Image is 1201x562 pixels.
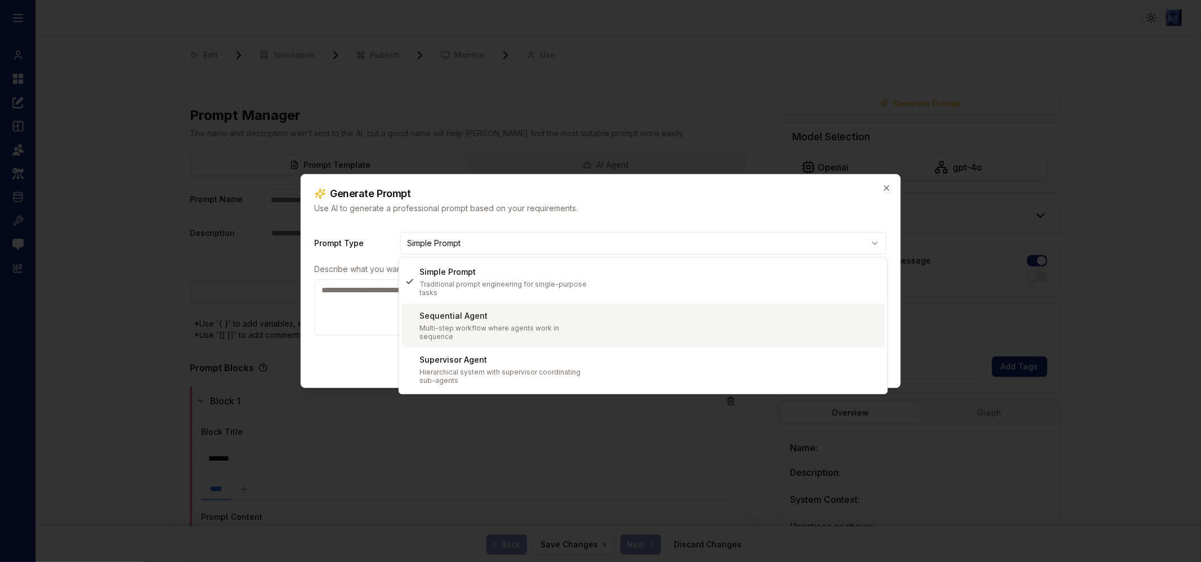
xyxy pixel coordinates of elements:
[419,280,588,297] span: Traditional prompt engineering for single-purpose tasks
[419,368,588,385] span: Hierarchical system with supervisor coordinating sub-agents
[419,354,487,365] span: Supervisor Agent
[419,324,588,341] span: Multi-step workflow where agents work in sequence
[419,310,488,322] span: Sequential Agent
[419,266,476,278] span: Simple Prompt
